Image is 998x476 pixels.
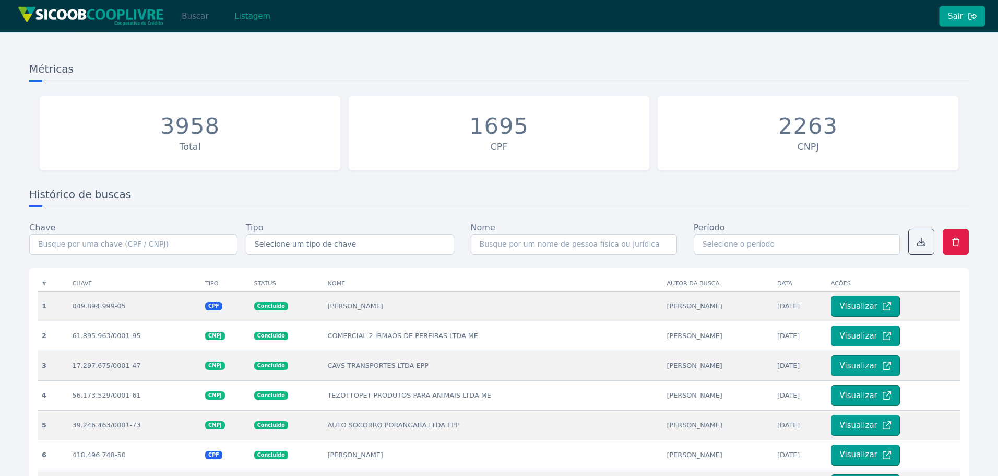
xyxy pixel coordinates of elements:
th: Status [250,276,324,292]
button: Listagem [225,6,279,27]
span: CPF [205,302,222,310]
th: Nome [323,276,662,292]
button: Visualizar [831,385,900,406]
th: 2 [38,321,68,351]
td: 418.496.748-50 [68,440,200,470]
td: 17.297.675/0001-47 [68,351,200,380]
td: [DATE] [773,380,827,410]
td: 56.173.529/0001-61 [68,380,200,410]
td: 39.246.463/0001-73 [68,410,200,440]
td: [PERSON_NAME] [323,291,662,321]
span: Concluido [254,302,288,310]
label: Nome [471,222,495,234]
input: Busque por um nome de pessoa física ou jurídica [471,234,677,255]
span: CNPJ [205,391,225,400]
th: Ações [827,276,960,292]
th: 4 [38,380,68,410]
th: 3 [38,351,68,380]
td: [DATE] [773,351,827,380]
span: CNPJ [205,421,225,429]
th: Data [773,276,827,292]
button: Visualizar [831,355,900,376]
th: 1 [38,291,68,321]
div: CPF [354,140,644,154]
input: Selecione o período [694,234,900,255]
th: # [38,276,68,292]
td: COMERCIAL 2 IRMAOS DE PEREIRAS LTDA ME [323,321,662,351]
td: [PERSON_NAME] [662,321,773,351]
input: Busque por uma chave (CPF / CNPJ) [29,234,237,255]
span: Concluido [254,362,288,370]
th: Autor da busca [662,276,773,292]
span: CNPJ [205,332,225,340]
th: Chave [68,276,200,292]
button: Buscar [173,6,217,27]
button: Visualizar [831,296,900,317]
button: Visualizar [831,326,900,346]
th: 6 [38,440,68,470]
div: Total [45,140,335,154]
div: 2263 [778,113,838,140]
td: TEZOTTOPET PRODUTOS PARA ANIMAIS LTDA ME [323,380,662,410]
span: Concluido [254,421,288,429]
td: [DATE] [773,440,827,470]
img: img/sicoob_cooplivre.png [18,6,164,26]
td: [PERSON_NAME] [662,380,773,410]
td: [DATE] [773,410,827,440]
label: Período [694,222,725,234]
td: [PERSON_NAME] [662,351,773,380]
th: Tipo [201,276,250,292]
td: [PERSON_NAME] [662,410,773,440]
span: Concluido [254,391,288,400]
td: [DATE] [773,321,827,351]
button: Visualizar [831,415,900,436]
h3: Métricas [29,62,969,81]
label: Tipo [246,222,264,234]
th: 5 [38,410,68,440]
td: [PERSON_NAME] [662,291,773,321]
h3: Histórico de buscas [29,187,969,206]
td: AUTO SOCORRO PORANGABA LTDA EPP [323,410,662,440]
td: 049.894.999-05 [68,291,200,321]
td: [PERSON_NAME] [323,440,662,470]
div: CNPJ [663,140,953,154]
td: [DATE] [773,291,827,321]
td: [PERSON_NAME] [662,440,773,470]
div: 3958 [160,113,220,140]
button: Sair [939,6,985,27]
div: 1695 [469,113,529,140]
span: CNPJ [205,362,225,370]
span: Concluido [254,332,288,340]
td: 61.895.963/0001-95 [68,321,200,351]
span: CPF [205,451,222,459]
label: Chave [29,222,55,234]
span: Concluido [254,451,288,459]
button: Visualizar [831,445,900,466]
td: CAVS TRANSPORTES LTDA EPP [323,351,662,380]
